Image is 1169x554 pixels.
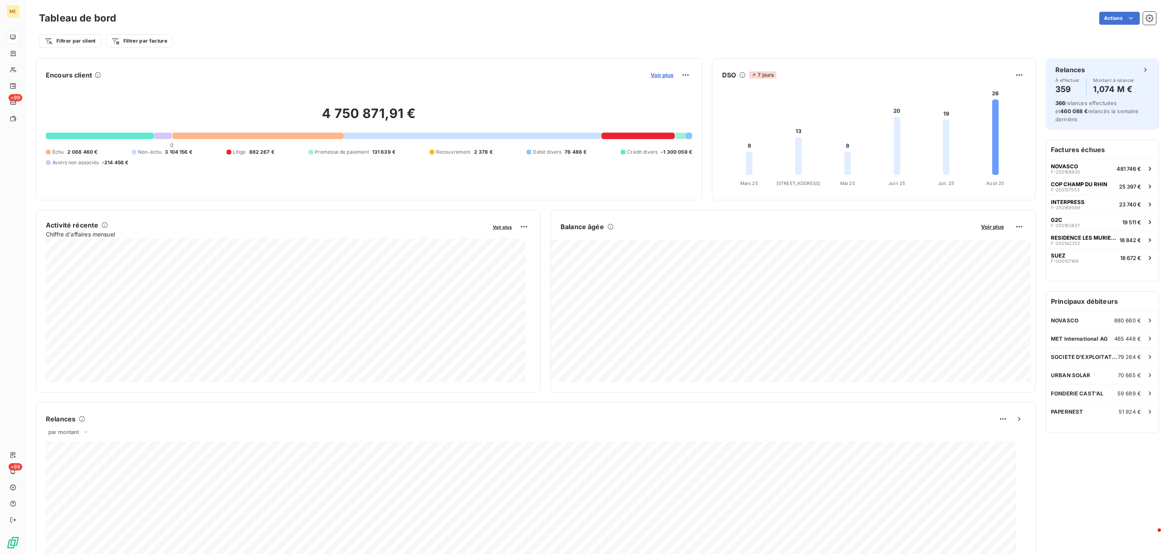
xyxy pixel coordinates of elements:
[48,429,79,435] span: par montant
[1046,177,1159,195] button: COP CHAMP DU RHINF-25013755325 397 €
[1051,390,1103,397] span: FONDERIE CAST'AL
[1055,100,1139,122] span: relances effectuées et relancés la semaine dernière.
[1051,252,1065,259] span: SUEZ
[1119,183,1141,190] span: 25 397 €
[490,223,514,230] button: Voir plus
[722,70,736,80] h6: DSO
[533,148,561,156] span: Débit divers
[1055,100,1065,106] span: 366
[1093,78,1134,83] span: Montant à relancer
[1051,354,1118,360] span: SOCIETE D'EXPLOITATION DES MARCHES COMMUNAUX
[249,148,274,156] span: 882 267 €
[1051,408,1083,415] span: PAPERNEST
[52,148,64,156] span: Échu
[106,34,173,47] button: Filtrer par facture
[165,148,192,156] span: 3 104 156 €
[1117,390,1141,397] span: 59 689 €
[170,142,173,148] span: 0
[648,71,676,79] button: Voir plus
[6,5,19,18] div: ME
[474,148,493,156] span: 2 378 €
[938,180,954,186] tspan: Juil. 25
[1119,201,1141,208] span: 23 740 €
[1141,526,1161,546] iframe: Intercom live chat
[138,148,162,156] span: Non-échu
[52,159,99,166] span: Avoirs non associés
[776,180,820,186] tspan: [STREET_ADDRESS]
[1051,205,1080,210] span: F-250169589
[1060,108,1087,114] span: 460 088 €
[9,463,22,470] span: +99
[1051,181,1107,187] span: COP CHAMP DU RHIN
[1051,163,1078,170] span: NOVASCO
[1117,165,1141,172] span: 481 746 €
[740,180,758,186] tspan: Mars 25
[1051,259,1078,264] span: F-000107169
[661,148,692,156] span: -1 300 059 €
[840,180,855,186] tspan: Mai 25
[627,148,658,156] span: Crédit divers
[46,70,92,80] h6: Encours client
[102,159,129,166] span: -214 456 €
[1051,199,1085,205] span: INTERPRESS
[1055,83,1080,96] h4: 359
[9,94,22,101] span: +99
[1046,292,1159,311] h6: Principaux débiteurs
[561,222,604,232] h6: Balance âgée
[1051,170,1080,174] span: F-250168830
[1093,83,1134,96] h4: 1,074 M €
[39,11,116,26] h3: Tableau de bord
[1046,140,1159,159] h6: Factures échues
[1119,237,1141,243] span: 18 842 €
[436,148,471,156] span: Recouvrement
[981,223,1004,230] span: Voir plus
[1055,78,1080,83] span: À effectuer
[1051,223,1080,228] span: F-250163837
[1051,372,1091,378] span: URBAN SOLAR
[315,148,369,156] span: Promesse de paiement
[1051,217,1062,223] span: G2C
[67,148,98,156] span: 2 068 460 €
[372,148,395,156] span: 131 639 €
[889,180,905,186] tspan: Juin 25
[565,148,587,156] span: 76 486 €
[1051,187,1080,192] span: F-250137553
[979,223,1006,230] button: Voir plus
[651,72,673,78] span: Voir plus
[6,536,19,549] img: Logo LeanPay
[1114,335,1141,342] span: 465 448 €
[1051,234,1116,241] span: RESIDENCE LES MURIERS
[1055,65,1085,75] h6: Relances
[1046,159,1159,177] button: NOVASCOF-250168830481 746 €
[1120,255,1141,261] span: 18 672 €
[6,96,19,109] a: +99
[46,105,692,130] h2: 4 750 871,91 €
[1046,249,1159,266] button: SUEZF-00010716918 672 €
[233,148,246,156] span: Litige
[1051,335,1108,342] span: MET International AG
[1118,354,1141,360] span: 79 264 €
[1046,213,1159,231] button: G2CF-25016383719 511 €
[1114,317,1141,324] span: 880 660 €
[986,180,1004,186] tspan: Août 25
[1099,12,1140,25] button: Actions
[46,230,487,238] span: Chiffre d'affaires mensuel
[1119,408,1141,415] span: 51 924 €
[493,224,512,230] span: Voir plus
[1046,231,1159,249] button: RESIDENCE LES MURIERSF-25014235218 842 €
[1051,317,1078,324] span: NOVASCO
[1122,219,1141,225] span: 19 511 €
[46,414,75,424] h6: Relances
[1051,241,1080,246] span: F-250142352
[1046,195,1159,213] button: INTERPRESSF-25016958923 740 €
[39,34,101,47] button: Filtrer par client
[749,71,776,79] span: 7 jours
[1118,372,1141,378] span: 70 665 €
[46,220,98,230] h6: Activité récente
